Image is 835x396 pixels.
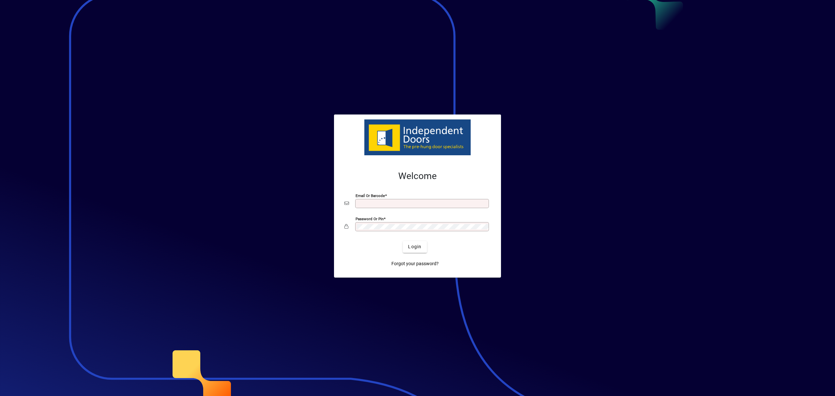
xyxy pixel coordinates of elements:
h2: Welcome [344,171,491,182]
mat-label: Email or Barcode [356,193,385,198]
span: Login [408,243,421,250]
mat-label: Password or Pin [356,216,384,221]
a: Forgot your password? [389,258,441,270]
span: Forgot your password? [391,260,439,267]
button: Login [403,241,427,253]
